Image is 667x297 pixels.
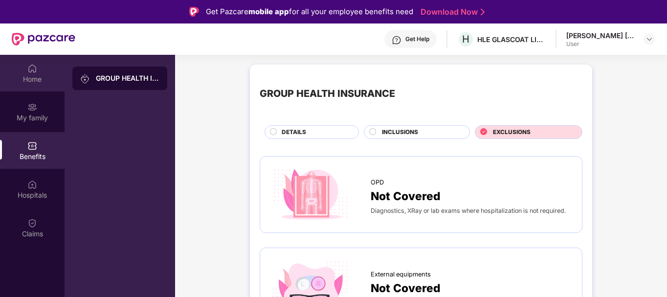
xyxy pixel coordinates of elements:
[27,141,37,151] img: svg+xml;base64,PHN2ZyBpZD0iQmVuZWZpdHMiIHhtbG5zPSJodHRwOi8vd3d3LnczLm9yZy8yMDAwL3N2ZyIgd2lkdGg9Ij...
[96,73,159,83] div: GROUP HEALTH INSURANCE
[27,180,37,189] img: svg+xml;base64,PHN2ZyBpZD0iSG9zcGl0YWxzIiB4bWxucz0iaHR0cDovL3d3dy53My5vcmcvMjAwMC9zdmciIHdpZHRoPS...
[27,218,37,228] img: svg+xml;base64,PHN2ZyBpZD0iQ2xhaW0iIHhtbG5zPSJodHRwOi8vd3d3LnczLm9yZy8yMDAwL3N2ZyIgd2lkdGg9IjIwIi...
[371,187,441,205] span: Not Covered
[80,74,90,84] img: svg+xml;base64,PHN2ZyB3aWR0aD0iMjAiIGhlaWdodD0iMjAiIHZpZXdCb3g9IjAgMCAyMCAyMCIgZmlsbD0ibm9uZSIgeG...
[392,35,401,45] img: svg+xml;base64,PHN2ZyBpZD0iSGVscC0zMngzMiIgeG1sbnM9Imh0dHA6Ly93d3cudzMub3JnLzIwMDAvc3ZnIiB3aWR0aD...
[12,33,75,46] img: New Pazcare Logo
[462,33,469,45] span: H
[566,40,635,48] div: User
[566,31,635,40] div: [PERSON_NAME] [PERSON_NAME]
[27,64,37,73] img: svg+xml;base64,PHN2ZyBpZD0iSG9tZSIgeG1sbnM9Imh0dHA6Ly93d3cudzMub3JnLzIwMDAvc3ZnIiB3aWR0aD0iMjAiIG...
[248,7,289,16] strong: mobile app
[270,166,351,223] img: icon
[645,35,653,43] img: svg+xml;base64,PHN2ZyBpZD0iRHJvcGRvd24tMzJ4MzIiIHhtbG5zPSJodHRwOi8vd3d3LnczLm9yZy8yMDAwL3N2ZyIgd2...
[421,7,482,17] a: Download Now
[371,270,431,279] span: External equipments
[371,279,441,297] span: Not Covered
[282,128,306,137] span: DETAILS
[477,35,546,44] div: HLE GLASCOAT LIMITED
[206,6,413,18] div: Get Pazcare for all your employee benefits need
[189,7,199,17] img: Logo
[371,178,384,187] span: OPD
[371,207,566,214] span: Diagnostics, XRay or lab exams where hospitalization is not required.
[405,35,429,43] div: Get Help
[27,102,37,112] img: svg+xml;base64,PHN2ZyB3aWR0aD0iMjAiIGhlaWdodD0iMjAiIHZpZXdCb3g9IjAgMCAyMCAyMCIgZmlsbD0ibm9uZSIgeG...
[382,128,418,137] span: INCLUSIONS
[481,7,485,17] img: Stroke
[260,86,395,101] div: GROUP HEALTH INSURANCE
[493,128,531,137] span: EXCLUSIONS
